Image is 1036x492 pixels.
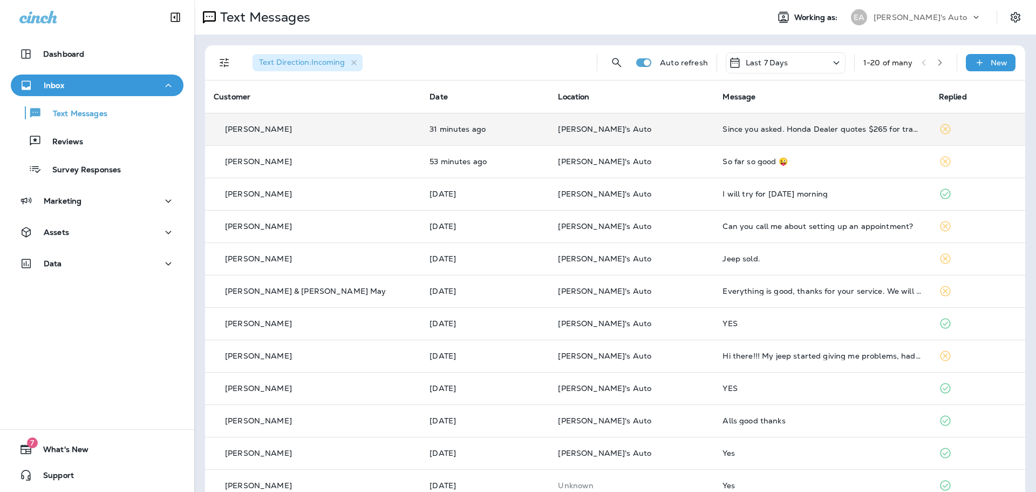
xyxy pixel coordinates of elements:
[42,109,107,119] p: Text Messages
[11,158,183,180] button: Survey Responses
[430,449,541,457] p: Aug 12, 2025 11:20 AM
[430,125,541,133] p: Aug 15, 2025 10:55 AM
[558,254,651,264] span: [PERSON_NAME]'s Auto
[214,52,235,73] button: Filters
[723,384,921,393] div: YES
[430,352,541,360] p: Aug 13, 2025 09:44 AM
[723,481,921,490] div: Yes
[558,286,651,296] span: [PERSON_NAME]'s Auto
[27,437,38,448] span: 7
[225,287,386,295] p: [PERSON_NAME] & [PERSON_NAME] May
[558,92,589,102] span: Location
[225,384,292,393] p: [PERSON_NAME]
[430,287,541,295] p: Aug 13, 2025 11:26 AM
[225,157,292,166] p: [PERSON_NAME]
[44,197,81,205] p: Marketing
[558,351,651,361] span: [PERSON_NAME]'s Auto
[11,102,183,124] button: Text Messages
[851,9,867,25] div: EA
[160,6,190,28] button: Collapse Sidebar
[225,449,292,457] p: [PERSON_NAME]
[558,319,651,328] span: [PERSON_NAME]'s Auto
[214,92,250,102] span: Customer
[606,52,628,73] button: Search Messages
[558,221,651,231] span: [PERSON_NAME]'s Auto
[11,75,183,96] button: Inbox
[558,481,705,490] p: This customer does not have a last location and the phone number they messaged is not assigned to...
[430,319,541,328] p: Aug 13, 2025 11:22 AM
[723,222,921,231] div: Can you call me about setting up an appointment?
[43,50,84,58] p: Dashboard
[42,165,121,176] p: Survey Responses
[430,190,541,198] p: Aug 14, 2025 10:38 AM
[11,43,183,65] button: Dashboard
[430,481,541,490] p: Aug 12, 2025 11:16 AM
[259,57,345,67] span: Text Direction : Incoming
[225,481,292,490] p: [PERSON_NAME]
[11,221,183,243] button: Assets
[939,92,967,102] span: Replied
[253,54,363,71] div: Text Direction:Incoming
[723,449,921,457] div: Yes
[430,416,541,425] p: Aug 12, 2025 11:25 AM
[225,352,292,360] p: [PERSON_NAME]
[44,259,62,268] p: Data
[558,124,651,134] span: [PERSON_NAME]'s Auto
[558,416,651,426] span: [PERSON_NAME]'s Auto
[225,254,292,263] p: [PERSON_NAME]
[32,471,74,484] span: Support
[794,13,840,22] span: Working as:
[430,92,448,102] span: Date
[11,464,183,486] button: Support
[874,13,967,22] p: [PERSON_NAME]'s Auto
[44,228,69,237] p: Assets
[660,58,708,67] p: Auto refresh
[42,137,83,147] p: Reviews
[991,58,1007,67] p: New
[216,9,310,25] p: Text Messages
[558,189,651,199] span: [PERSON_NAME]'s Auto
[558,157,651,166] span: [PERSON_NAME]'s Auto
[723,416,921,425] div: Alls good thanks
[723,190,921,198] div: I will try for tomorrow morning
[225,190,292,198] p: [PERSON_NAME]
[430,157,541,166] p: Aug 15, 2025 10:32 AM
[723,92,755,102] span: Message
[225,319,292,328] p: [PERSON_NAME]
[225,125,292,133] p: [PERSON_NAME]
[225,222,292,231] p: [PERSON_NAME]
[430,222,541,231] p: Aug 14, 2025 08:15 AM
[430,384,541,393] p: Aug 12, 2025 03:41 PM
[723,157,921,166] div: So far so good 😜
[1006,8,1025,27] button: Settings
[11,190,183,212] button: Marketing
[558,448,651,458] span: [PERSON_NAME]'s Auto
[723,125,921,133] div: Since you asked. Honda Dealer quotes $265 for tranny service and we thought dealer prices were in...
[225,416,292,425] p: [PERSON_NAME]
[863,58,913,67] div: 1 - 20 of many
[11,253,183,274] button: Data
[723,287,921,295] div: Everything is good, thanks for your service. We will keep you in mind if we need more work done. ...
[558,383,651,393] span: [PERSON_NAME]'s Auto
[32,445,88,458] span: What's New
[723,319,921,328] div: YES
[746,58,788,67] p: Last 7 Days
[11,439,183,460] button: 7What's New
[723,352,921,360] div: Hi there!!! My jeep started giving me problems, had a mobile tech do a diagnostic. There's issue ...
[430,254,541,263] p: Aug 13, 2025 11:58 AM
[11,130,183,152] button: Reviews
[44,81,64,90] p: Inbox
[723,254,921,263] div: Jeep sold.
